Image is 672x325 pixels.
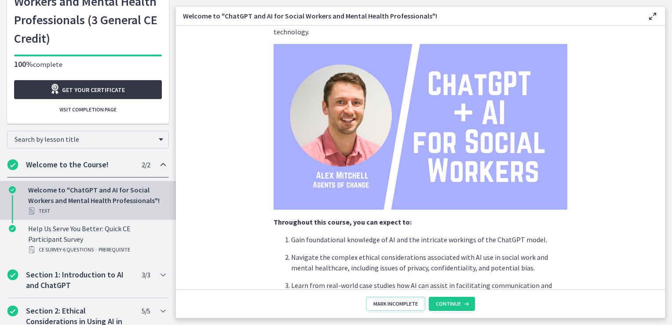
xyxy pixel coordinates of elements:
p: Navigate the complex ethical considerations associated with AI use in social work and mental heal... [291,252,567,273]
i: Completed [9,186,16,193]
span: 5 / 5 [142,306,150,316]
span: 2 / 2 [142,159,150,170]
p: Learn from real-world case studies how AI can assist in facilitating communication and performing... [291,280,567,312]
h2: Welcome to the Course! [26,159,133,170]
span: Continue [436,300,461,307]
img: ChatGPT____AI__for_Social__Workers.png [274,44,567,210]
i: Completed [7,270,18,280]
div: Text [28,206,165,216]
div: CE Survey [28,244,165,255]
div: Help Us Serve You Better: Quick CE Participant Survey [28,223,165,255]
span: PREREQUISITE [99,244,130,255]
i: Opens in a new window [50,84,62,94]
button: Visit completion page [14,103,162,117]
strong: Throughout this course, you can expect to: [274,218,412,226]
i: Completed [9,225,16,232]
span: · 6 Questions [62,244,94,255]
i: Completed [7,306,18,316]
button: Continue [429,297,475,311]
span: 3 / 3 [142,270,150,280]
span: Search by lesson title [15,135,154,144]
button: Mark Incomplete [366,297,425,311]
span: Get your certificate [62,85,125,95]
i: Completed [7,159,18,170]
h3: Welcome to "ChatGPT and AI for Social Workers and Mental Health Professionals"! [183,11,633,21]
h2: Section 1: Introduction to AI and ChatGPT [26,270,133,291]
p: Gain foundational knowledge of AI and the intricate workings of the ChatGPT model. [291,234,567,245]
span: Visit completion page [59,106,117,113]
div: Welcome to "ChatGPT and AI for Social Workers and Mental Health Professionals"! [28,185,165,216]
a: Get your certificate [14,80,162,99]
span: Mark Incomplete [373,300,418,307]
span: 100% [14,59,33,69]
p: complete [14,59,162,70]
span: · [95,244,97,255]
div: Search by lesson title [7,131,169,148]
